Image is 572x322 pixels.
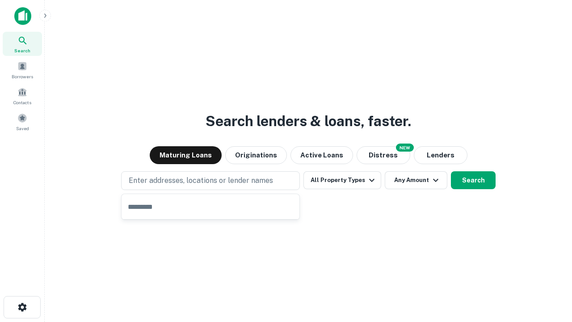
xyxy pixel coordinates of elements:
button: Search [451,171,496,189]
h3: Search lenders & loans, faster. [206,110,411,132]
a: Contacts [3,84,42,108]
button: Active Loans [290,146,353,164]
span: Saved [16,125,29,132]
a: Saved [3,110,42,134]
span: Borrowers [12,73,33,80]
span: Search [14,47,30,54]
span: Contacts [13,99,31,106]
a: Borrowers [3,58,42,82]
button: Search distressed loans with lien and other non-mortgage details. [357,146,410,164]
p: Enter addresses, locations or lender names [129,175,273,186]
div: NEW [396,144,414,152]
button: Any Amount [385,171,447,189]
button: All Property Types [303,171,381,189]
button: Maturing Loans [150,146,222,164]
a: Search [3,32,42,56]
iframe: Chat Widget [527,250,572,293]
button: Originations [225,146,287,164]
button: Enter addresses, locations or lender names [121,171,300,190]
img: capitalize-icon.png [14,7,31,25]
button: Lenders [414,146,467,164]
